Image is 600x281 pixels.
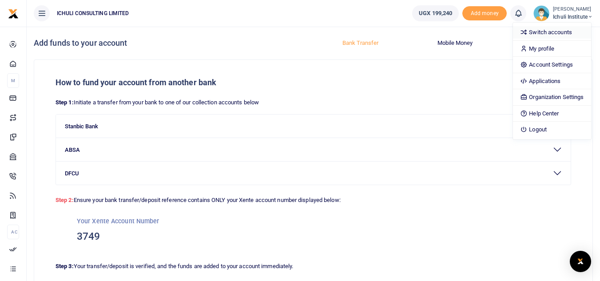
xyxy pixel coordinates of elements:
[413,36,497,50] button: Mobile Money
[513,107,591,120] a: Help Center
[513,91,591,103] a: Organization Settings
[56,78,571,87] h5: How to fund your account from another bank
[462,6,507,21] li: Toup your wallet
[56,115,571,138] button: Stanbic Bank
[513,75,591,87] a: Applications
[513,123,591,136] a: Logout
[513,59,591,71] a: Account Settings
[412,5,459,21] a: UGX 199,240
[319,36,403,50] button: Bank Transfer
[553,13,593,21] span: Ichuli Institute
[77,230,550,243] h3: 3749
[508,36,592,50] button: Credit
[56,162,571,185] button: DFCU
[56,197,74,203] strong: Step 2:
[513,43,591,55] a: My profile
[533,5,549,21] img: profile-user
[56,98,571,107] p: Initiate a transfer from your bank to one of our collection accounts below
[8,10,19,16] a: logo-small logo-large logo-large
[7,73,19,88] li: M
[462,9,507,16] a: Add money
[56,192,571,205] p: Ensure your bank transfer/deposit reference contains ONLY your Xente account number displayed below:
[409,5,462,21] li: Wallet ballance
[34,38,310,48] h4: Add funds to your account
[419,9,452,18] span: UGX 199,240
[77,218,159,225] small: Your Xente Account Number
[56,138,571,161] button: ABSA
[533,5,593,21] a: profile-user [PERSON_NAME] Ichuli Institute
[553,6,593,13] small: [PERSON_NAME]
[462,6,507,21] span: Add money
[56,262,571,271] p: Your transfer/deposit is verified, and the funds are added to your account immediately.
[8,8,19,19] img: logo-small
[570,251,591,272] div: Open Intercom Messenger
[56,99,74,106] strong: Step 1:
[7,225,19,239] li: Ac
[56,263,74,269] strong: Step 3:
[53,9,133,17] span: ICHULI CONSULTING LIMITED
[513,26,591,39] a: Switch accounts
